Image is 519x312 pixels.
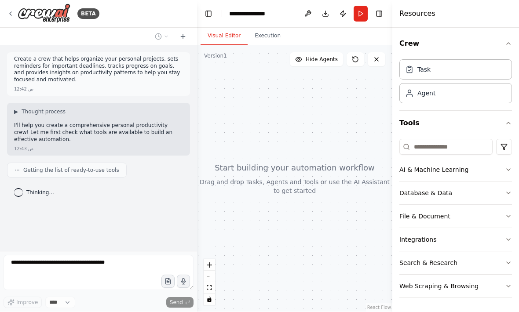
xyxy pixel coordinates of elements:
div: 12:43 ص [14,146,33,152]
button: Hide left sidebar [202,8,215,20]
span: Thought process [22,109,66,116]
button: Integrations [399,229,512,251]
button: toggle interactivity [204,294,215,305]
div: AI & Machine Learning [399,166,468,174]
div: 12:42 ص [14,86,33,93]
button: Crew [399,32,512,56]
button: File & Document [399,205,512,228]
div: Database & Data [399,189,452,198]
button: Improve [4,297,42,308]
button: Hide right sidebar [373,8,385,20]
div: React Flow controls [204,260,215,305]
span: Thinking... [26,189,54,196]
div: Search & Research [399,259,457,268]
a: React Flow attribution [367,305,391,310]
p: I'll help you create a comprehensive personal productivity crew! Let me first check what tools ar... [14,123,183,143]
p: Create a crew that helps organize your personal projects, sets reminders for important deadlines,... [14,56,183,83]
button: Execution [248,27,288,46]
button: Database & Data [399,182,512,205]
div: Task [417,65,431,74]
span: Getting the list of ready-to-use tools [23,167,119,174]
span: Improve [16,299,38,306]
button: Search & Research [399,252,512,275]
div: Tools [399,136,512,305]
button: Visual Editor [201,27,248,46]
span: Send [170,299,183,306]
button: Hide Agents [290,53,343,67]
button: zoom out [204,271,215,283]
button: Send [166,297,194,308]
nav: breadcrumb [229,10,276,18]
button: AI & Machine Learning [399,159,512,181]
button: Tools [399,111,512,136]
button: Web Scraping & Browsing [399,275,512,298]
span: ▶ [14,109,18,116]
div: Version 1 [204,53,227,60]
button: fit view [204,283,215,294]
h4: Resources [399,9,435,19]
button: Switch to previous chat [151,32,172,42]
button: Upload files [161,275,175,288]
button: Start a new chat [176,32,190,42]
button: zoom in [204,260,215,271]
div: Web Scraping & Browsing [399,282,479,291]
button: ▶Thought process [14,109,66,116]
img: Logo [18,4,70,24]
div: Crew [399,56,512,111]
div: Integrations [399,236,436,244]
div: Agent [417,89,435,98]
button: Click to speak your automation idea [177,275,190,288]
span: Hide Agents [306,56,338,63]
div: File & Document [399,212,450,221]
div: BETA [77,9,99,19]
